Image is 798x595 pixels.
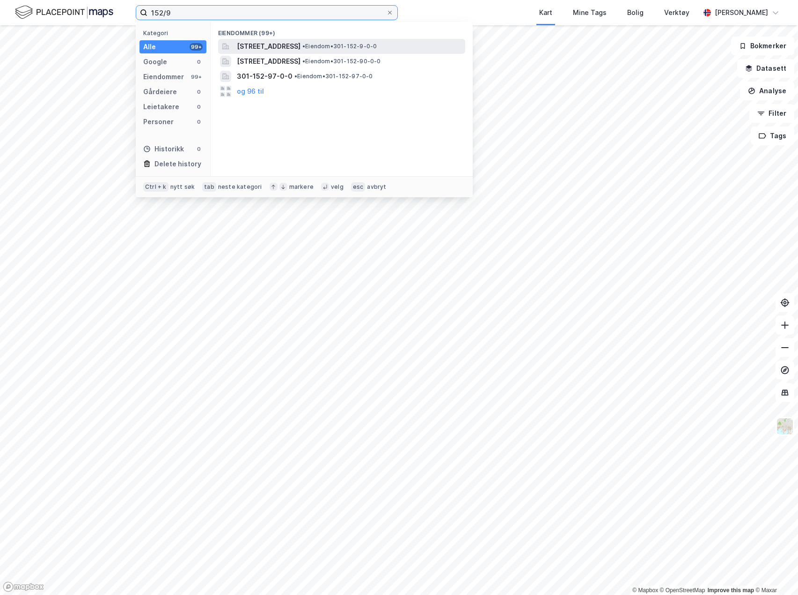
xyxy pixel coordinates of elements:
[751,126,794,145] button: Tags
[632,587,658,594] a: Mapbox
[302,43,377,50] span: Eiendom • 301-152-9-0-0
[195,145,203,153] div: 0
[143,56,167,67] div: Google
[573,7,607,18] div: Mine Tags
[147,6,386,20] input: Søk på adresse, matrikkel, gårdeiere, leietakere eller personer
[195,58,203,66] div: 0
[751,550,798,595] iframe: Chat Widget
[367,183,386,191] div: avbryt
[351,182,366,192] div: esc
[143,101,179,112] div: Leietakere
[737,59,794,78] button: Datasett
[143,86,177,97] div: Gårdeiere
[170,183,195,191] div: nytt søk
[237,86,264,97] button: og 96 til
[143,116,174,127] div: Personer
[776,417,794,435] img: Z
[749,104,794,123] button: Filter
[143,30,206,37] div: Kategori
[664,7,689,18] div: Verktøy
[3,581,44,592] a: Mapbox homepage
[331,183,344,191] div: velg
[143,143,184,155] div: Historikk
[15,4,113,21] img: logo.f888ab2527a4732fd821a326f86c7f29.svg
[190,73,203,81] div: 99+
[627,7,644,18] div: Bolig
[708,587,754,594] a: Improve this map
[740,82,794,100] button: Analyse
[237,56,300,67] span: [STREET_ADDRESS]
[190,43,203,51] div: 99+
[539,7,552,18] div: Kart
[143,182,168,192] div: Ctrl + k
[294,73,297,80] span: •
[751,550,798,595] div: Kontrollprogram for chat
[731,37,794,55] button: Bokmerker
[237,41,300,52] span: [STREET_ADDRESS]
[302,58,305,65] span: •
[289,183,314,191] div: markere
[202,182,216,192] div: tab
[195,88,203,96] div: 0
[143,71,184,82] div: Eiendommer
[195,103,203,111] div: 0
[211,22,473,39] div: Eiendommer (99+)
[195,118,203,126] div: 0
[715,7,768,18] div: [PERSON_NAME]
[143,41,156,52] div: Alle
[302,58,381,65] span: Eiendom • 301-152-90-0-0
[660,587,705,594] a: OpenStreetMap
[218,183,262,191] div: neste kategori
[154,158,201,170] div: Delete history
[237,71,293,82] span: 301-152-97-0-0
[302,43,305,50] span: •
[294,73,373,80] span: Eiendom • 301-152-97-0-0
